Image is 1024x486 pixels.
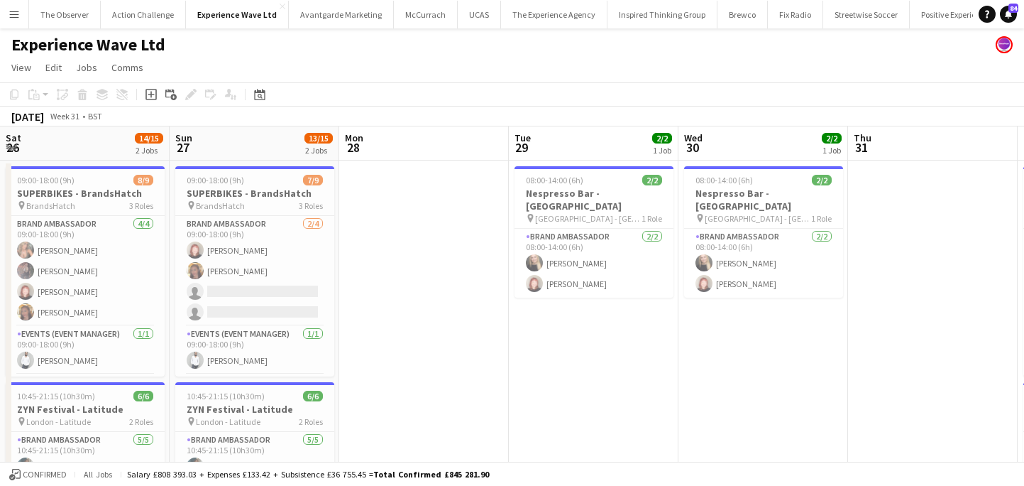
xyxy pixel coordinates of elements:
button: Confirmed [7,467,69,482]
span: Confirmed [23,470,67,480]
button: Streetwise Soccer [823,1,910,28]
span: 8/9 [133,175,153,185]
button: Positive Experience [910,1,1001,28]
span: 2 Roles [129,416,153,427]
div: BST [88,111,102,121]
span: BrandsHatch [196,200,245,211]
div: Salary £808 393.03 + Expenses £133.42 + Subsistence £36 755.45 = [127,469,489,480]
button: UCAS [458,1,501,28]
span: 09:00-18:00 (9h) [187,175,244,185]
app-card-role: Events (Event Manager)1/109:00-18:00 (9h)[PERSON_NAME] [6,326,165,374]
app-user-avatar: Florence Watkinson [996,36,1013,53]
div: 1 Job [653,145,671,156]
a: Edit [40,58,67,77]
span: 28 [343,139,363,156]
span: 6/6 [133,391,153,401]
h1: Experience Wave Ltd [11,34,165,55]
span: 1 Role [642,213,662,224]
button: Fix Radio [768,1,823,28]
span: London - Latitude [196,416,260,427]
a: 84 [1000,6,1017,23]
h3: Nespresso Bar - [GEOGRAPHIC_DATA] [684,187,843,212]
app-card-role: Brand Ambassador2/409:00-18:00 (9h)[PERSON_NAME][PERSON_NAME] [175,216,334,326]
h3: SUPERBIKES - BrandsHatch [175,187,334,200]
span: All jobs [81,469,115,480]
span: 29 [512,139,531,156]
span: 26 [4,139,21,156]
span: Comms [111,61,143,74]
span: View [11,61,31,74]
span: Jobs [76,61,97,74]
span: 3 Roles [299,200,323,211]
span: Week 31 [47,111,82,121]
span: BrandsHatch [26,200,75,211]
span: Sat [6,131,21,144]
button: The Experience Agency [501,1,607,28]
span: 10:45-21:15 (10h30m) [17,391,95,401]
div: 2 Jobs [305,145,332,156]
span: 7/9 [303,175,323,185]
span: 08:00-14:00 (6h) [695,175,753,185]
span: 09:00-18:00 (9h) [17,175,75,185]
span: 2/2 [652,133,672,144]
span: 30 [682,139,703,156]
app-job-card: 09:00-18:00 (9h)8/9SUPERBIKES - BrandsHatch BrandsHatch3 RolesBrand Ambassador4/409:00-18:00 (9h)... [6,166,165,377]
a: Comms [106,58,149,77]
a: View [6,58,37,77]
button: McCurrach [394,1,458,28]
span: London - Latitude [26,416,91,427]
app-card-role: Brand Ambassador2/208:00-14:00 (6h)[PERSON_NAME][PERSON_NAME] [514,229,673,298]
button: Brewco [717,1,768,28]
span: 3 Roles [129,200,153,211]
h3: SUPERBIKES - BrandsHatch [6,187,165,200]
app-job-card: 08:00-14:00 (6h)2/2Nespresso Bar - [GEOGRAPHIC_DATA] [GEOGRAPHIC_DATA] - [GEOGRAPHIC_DATA]1 RoleB... [684,166,843,298]
a: Jobs [70,58,103,77]
div: [DATE] [11,109,44,124]
span: Edit [45,61,62,74]
span: 2/2 [642,175,662,185]
span: 10:45-21:15 (10h30m) [187,391,265,401]
span: 08:00-14:00 (6h) [526,175,583,185]
div: 1 Job [822,145,841,156]
button: Avantgarde Marketing [289,1,394,28]
h3: ZYN Festival - Latitude [175,403,334,416]
span: 6/6 [303,391,323,401]
span: Tue [514,131,531,144]
span: 31 [852,139,871,156]
div: 2 Jobs [136,145,163,156]
span: Mon [345,131,363,144]
h3: ZYN Festival - Latitude [6,403,165,416]
span: 1 Role [811,213,832,224]
span: 2 Roles [299,416,323,427]
app-card-role: Brand Ambassador4/409:00-18:00 (9h)[PERSON_NAME][PERSON_NAME][PERSON_NAME][PERSON_NAME] [6,216,165,326]
span: 2/2 [822,133,842,144]
span: [GEOGRAPHIC_DATA] - [GEOGRAPHIC_DATA] [535,213,642,224]
button: Inspired Thinking Group [607,1,717,28]
span: [GEOGRAPHIC_DATA] - [GEOGRAPHIC_DATA] [705,213,811,224]
span: Wed [684,131,703,144]
span: 14/15 [135,133,163,144]
button: Experience Wave Ltd [186,1,289,28]
span: Thu [854,131,871,144]
app-job-card: 08:00-14:00 (6h)2/2Nespresso Bar - [GEOGRAPHIC_DATA] [GEOGRAPHIC_DATA] - [GEOGRAPHIC_DATA]1 RoleB... [514,166,673,298]
span: 27 [173,139,192,156]
h3: Nespresso Bar - [GEOGRAPHIC_DATA] [514,187,673,212]
app-card-role: Brand Ambassador2/208:00-14:00 (6h)[PERSON_NAME][PERSON_NAME] [684,229,843,298]
button: The Observer [29,1,101,28]
app-card-role: Events (Event Manager)1/109:00-18:00 (9h)[PERSON_NAME] [175,326,334,374]
span: 2/2 [812,175,832,185]
span: Sun [175,131,192,144]
app-job-card: 09:00-18:00 (9h)7/9SUPERBIKES - BrandsHatch BrandsHatch3 RolesBrand Ambassador2/409:00-18:00 (9h)... [175,166,334,377]
button: Action Challenge [101,1,186,28]
span: Total Confirmed £845 281.90 [373,469,489,480]
span: 84 [1008,4,1018,13]
span: 13/15 [304,133,333,144]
